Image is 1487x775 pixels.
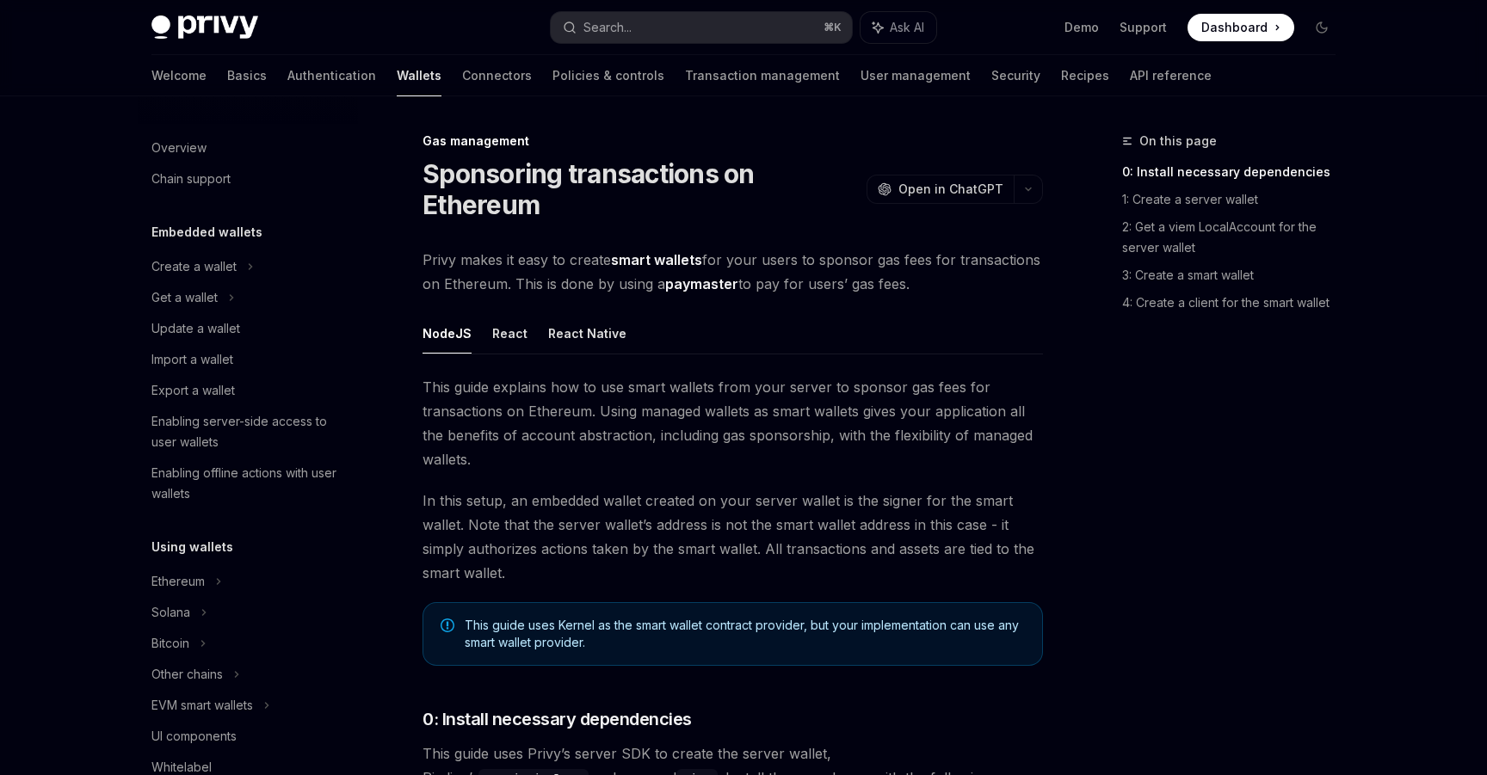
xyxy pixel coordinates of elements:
span: Privy makes it easy to create for your users to sponsor gas fees for transactions on Ethereum. Th... [423,248,1043,296]
span: This guide explains how to use smart wallets from your server to sponsor gas fees for transaction... [423,375,1043,471]
svg: Note [441,618,454,632]
a: Export a wallet [138,375,358,406]
button: Open in ChatGPT [867,175,1014,204]
a: Demo [1064,19,1099,36]
button: React Native [548,313,626,354]
div: Export a wallet [151,380,235,401]
a: Connectors [462,55,532,96]
a: Import a wallet [138,344,358,375]
div: Bitcoin [151,633,189,654]
div: Gas management [423,132,1043,150]
div: Other chains [151,664,223,685]
a: Transaction management [685,55,840,96]
a: Policies & controls [552,55,664,96]
a: Security [991,55,1040,96]
strong: smart wallets [611,251,702,268]
button: Search...⌘K [551,12,852,43]
a: 1: Create a server wallet [1122,186,1349,213]
button: React [492,313,528,354]
a: paymaster [665,275,738,293]
a: Wallets [397,55,441,96]
h5: Embedded wallets [151,222,262,243]
div: Enabling server-side access to user wallets [151,411,348,452]
span: 0: Install necessary dependencies [423,707,692,731]
a: Update a wallet [138,313,358,344]
span: On this page [1139,131,1217,151]
span: This guide uses Kernel as the smart wallet contract provider, but your implementation can use any... [465,617,1025,651]
span: Ask AI [890,19,924,36]
span: ⌘ K [824,21,842,34]
div: Enabling offline actions with user wallets [151,463,348,504]
a: Dashboard [1188,14,1294,41]
a: 3: Create a smart wallet [1122,261,1349,289]
a: Support [1120,19,1167,36]
a: 4: Create a client for the smart wallet [1122,289,1349,317]
a: User management [861,55,971,96]
a: Enabling server-side access to user wallets [138,406,358,458]
div: Chain support [151,169,231,189]
a: Authentication [287,55,376,96]
span: In this setup, an embedded wallet created on your server wallet is the signer for the smart walle... [423,489,1043,585]
a: Welcome [151,55,207,96]
div: Overview [151,138,207,158]
a: Overview [138,132,358,163]
div: EVM smart wallets [151,695,253,716]
span: Dashboard [1201,19,1268,36]
a: API reference [1130,55,1212,96]
a: Chain support [138,163,358,194]
span: Open in ChatGPT [898,181,1003,198]
div: Update a wallet [151,318,240,339]
h1: Sponsoring transactions on Ethereum [423,158,860,220]
a: Basics [227,55,267,96]
button: Toggle dark mode [1308,14,1336,41]
div: Import a wallet [151,349,233,370]
div: Solana [151,602,190,623]
a: 0: Install necessary dependencies [1122,158,1349,186]
a: UI components [138,721,358,752]
a: Enabling offline actions with user wallets [138,458,358,509]
button: NodeJS [423,313,472,354]
div: UI components [151,726,237,747]
div: Get a wallet [151,287,218,308]
h5: Using wallets [151,537,233,557]
div: Ethereum [151,571,205,592]
a: 2: Get a viem LocalAccount for the server wallet [1122,213,1349,261]
a: Recipes [1061,55,1109,96]
div: Search... [583,17,632,38]
div: Create a wallet [151,256,237,277]
img: dark logo [151,15,258,40]
button: Ask AI [861,12,936,43]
